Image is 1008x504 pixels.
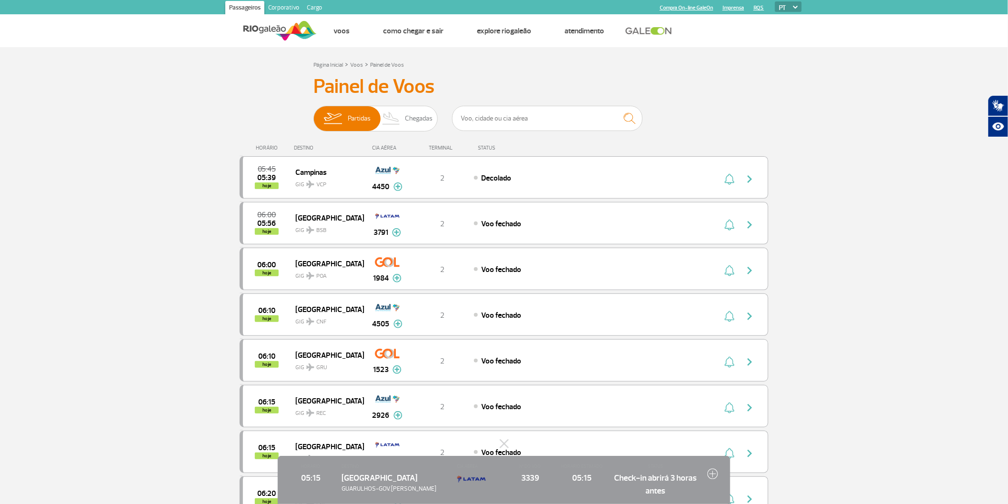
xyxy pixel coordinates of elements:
[744,356,756,368] img: seta-direita-painel-voo.svg
[255,270,279,276] span: hoje
[383,26,444,36] a: Como chegar e sair
[613,463,698,470] span: STATUS
[295,440,356,453] span: [GEOGRAPHIC_DATA]
[373,181,390,192] span: 4450
[316,226,326,235] span: BSB
[258,307,275,314] span: 2025-08-25 06:10:00
[294,145,364,151] div: DESTINO
[348,106,371,131] span: Partidas
[481,265,521,274] span: Voo fechado
[744,448,756,459] img: seta-direita-painel-voo.svg
[258,174,276,181] span: 2025-08-25 05:39:00
[509,472,552,484] span: 3339
[316,363,327,372] span: GRU
[725,265,735,276] img: sino-painel-voo.svg
[316,181,326,189] span: VCP
[370,61,404,69] a: Painel de Voos
[481,448,521,457] span: Voo fechado
[440,402,444,412] span: 2
[481,402,521,412] span: Voo fechado
[725,219,735,231] img: sino-painel-voo.svg
[306,272,314,280] img: destiny_airplane.svg
[295,267,356,281] span: GIG
[295,394,356,407] span: [GEOGRAPHIC_DATA]
[295,175,356,189] span: GIG
[258,353,275,360] span: 2025-08-25 06:10:00
[290,463,332,470] span: HORÁRIO
[754,5,764,11] a: RQS
[744,402,756,413] img: seta-direita-painel-voo.svg
[342,463,448,470] span: DESTINO
[393,365,402,374] img: mais-info-painel-voo.svg
[440,173,444,183] span: 2
[258,444,275,451] span: 2025-08-25 06:15:00
[295,358,356,372] span: GIG
[613,472,698,497] span: Check-in abrirá 3 horas antes
[373,364,389,375] span: 1523
[988,116,1008,137] button: Abrir recursos assistivos.
[477,26,531,36] a: Explore RIOgaleão
[393,411,403,420] img: mais-info-painel-voo.svg
[350,61,363,69] a: Voos
[255,228,279,235] span: hoje
[316,318,326,326] span: CNF
[316,272,327,281] span: POA
[440,356,444,366] span: 2
[440,219,444,229] span: 2
[258,212,276,218] span: 2025-08-25 06:00:00
[393,182,403,191] img: mais-info-painel-voo.svg
[313,61,343,69] a: Página Inicial
[363,145,411,151] div: CIA AÉREA
[306,363,314,371] img: destiny_airplane.svg
[306,226,314,234] img: destiny_airplane.svg
[440,448,444,457] span: 2
[725,311,735,322] img: sino-painel-voo.svg
[255,182,279,189] span: hoje
[316,409,326,418] span: REC
[481,173,511,183] span: Decolado
[373,272,389,284] span: 1984
[392,228,401,237] img: mais-info-painel-voo.svg
[290,472,332,484] span: 05:15
[306,455,314,463] img: destiny_airplane.svg
[440,311,444,320] span: 2
[306,181,314,188] img: destiny_airplane.svg
[295,166,356,178] span: Campinas
[295,349,356,361] span: [GEOGRAPHIC_DATA]
[481,311,521,320] span: Voo fechado
[744,219,756,231] img: seta-direita-painel-voo.svg
[988,95,1008,116] button: Abrir tradutor de língua de sinais.
[242,145,294,151] div: HORÁRIO
[660,5,713,11] a: Compra On-line GaleOn
[316,455,327,464] span: GRU
[723,5,744,11] a: Imprensa
[295,303,356,315] span: [GEOGRAPHIC_DATA]
[255,361,279,368] span: hoje
[255,407,279,413] span: hoje
[255,315,279,322] span: hoje
[744,265,756,276] img: seta-direita-painel-voo.svg
[306,409,314,417] img: destiny_airplane.svg
[561,472,604,484] span: 05:15
[744,311,756,322] img: seta-direita-painel-voo.svg
[333,26,350,36] a: Voos
[393,274,402,282] img: mais-info-painel-voo.svg
[988,95,1008,137] div: Plugin de acessibilidade da Hand Talk.
[258,220,276,227] span: 2025-08-25 05:56:00
[258,399,275,405] span: 2025-08-25 06:15:00
[561,463,604,470] span: HORÁRIO ESTIMADO
[295,257,356,270] span: [GEOGRAPHIC_DATA]
[393,320,403,328] img: mais-info-painel-voo.svg
[258,166,276,172] span: 2025-08-25 05:45:00
[295,312,356,326] span: GIG
[313,75,695,99] h3: Painel de Voos
[318,106,348,131] img: slider-embarque
[258,262,276,268] span: 2025-08-25 06:00:00
[452,106,643,131] input: Voo, cidade ou cia aérea
[342,484,448,494] span: GUARULHOS-GOV. [PERSON_NAME]
[373,410,390,421] span: 2926
[303,1,326,16] a: Cargo
[725,173,735,185] img: sino-painel-voo.svg
[255,453,279,459] span: hoje
[373,227,388,238] span: 3791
